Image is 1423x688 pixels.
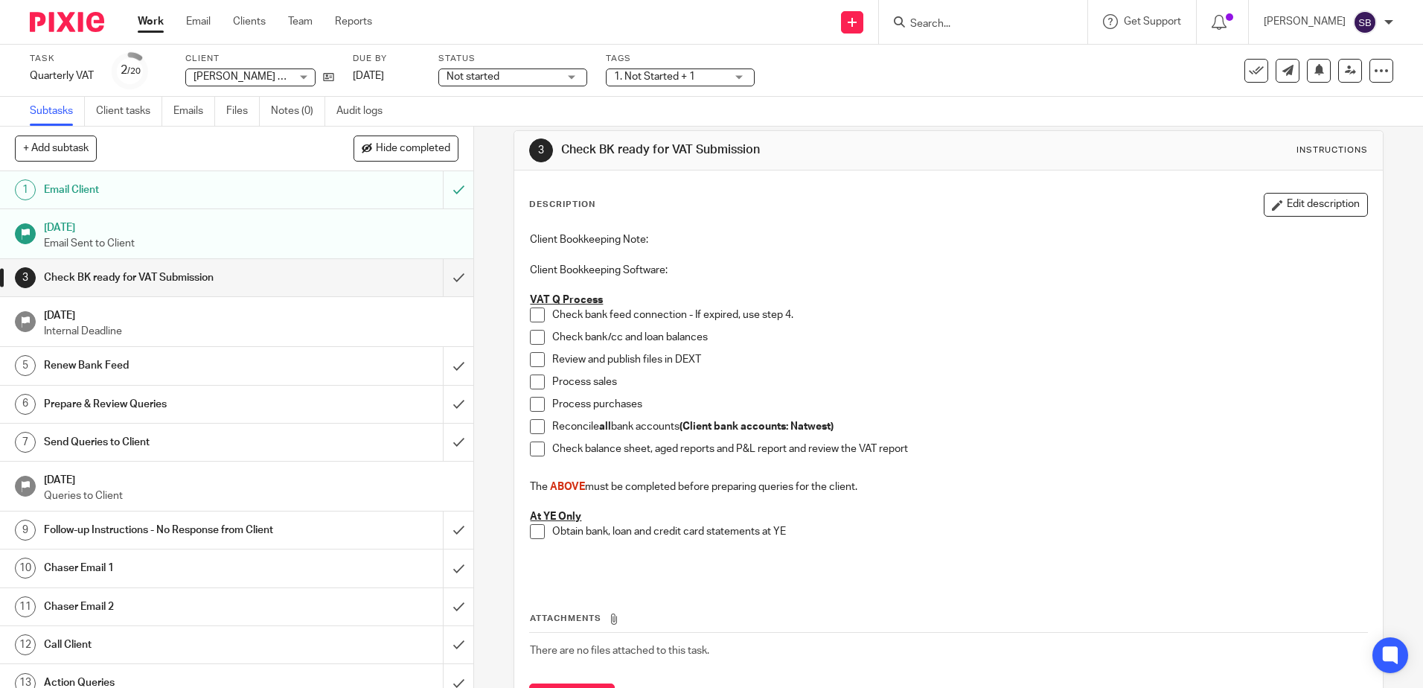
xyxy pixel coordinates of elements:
div: 3 [529,138,553,162]
label: Task [30,53,94,65]
a: Audit logs [336,97,394,126]
div: 2 [121,62,141,79]
p: Check bank feed connection - If expired, use step 4. [552,308,1366,322]
h1: Check BK ready for VAT Submission [561,142,980,158]
p: Queries to Client [44,488,459,503]
span: ABOVE [550,482,585,492]
label: Client [185,53,334,65]
h1: Send Queries to Client [44,431,300,453]
p: Process purchases [552,397,1366,412]
p: Email Sent to Client [44,236,459,251]
span: Hide completed [376,143,450,155]
p: Process sales [552,375,1366,389]
a: Clients [233,14,266,29]
label: Due by [353,53,420,65]
label: Tags [606,53,755,65]
h1: Check BK ready for VAT Submission [44,267,300,289]
a: Reports [335,14,372,29]
button: Hide completed [354,136,458,161]
div: 7 [15,432,36,453]
p: Obtain bank, loan and credit card statements at YE [552,524,1366,539]
p: Check balance sheet, aged reports and P&L report and review the VAT report [552,442,1366,456]
h1: Email Client [44,179,300,201]
p: Review and publish files in DEXT [552,352,1366,367]
span: Get Support [1124,16,1181,27]
span: There are no files attached to this task. [530,646,709,656]
h1: Follow-up Instructions - No Response from Client [44,519,300,541]
input: Search [909,18,1043,31]
button: Edit description [1264,193,1368,217]
a: Client tasks [96,97,162,126]
div: 3 [15,267,36,288]
u: At YE Only [530,512,581,522]
h1: [DATE] [44,217,459,235]
h1: Call Client [44,634,300,656]
p: Check bank/cc and loan balances [552,330,1366,345]
div: 12 [15,634,36,655]
a: Subtasks [30,97,85,126]
div: 6 [15,394,36,415]
img: svg%3E [1353,10,1377,34]
label: Status [438,53,587,65]
img: Pixie [30,12,104,32]
strong: all [599,421,611,432]
a: Notes (0) [271,97,325,126]
p: Client Bookkeeping Software: [530,263,1366,278]
h1: Renew Bank Feed [44,354,300,377]
a: Team [288,14,313,29]
div: 10 [15,558,36,579]
p: [PERSON_NAME] [1264,14,1346,29]
a: Emails [173,97,215,126]
h1: Chaser Email 1 [44,557,300,579]
span: [PERSON_NAME] Homes Limited [194,71,348,82]
small: /20 [127,67,141,75]
span: [DATE] [353,71,384,81]
a: Email [186,14,211,29]
p: The must be completed before preparing queries for the client. [530,480,1366,494]
a: Files [226,97,260,126]
button: + Add subtask [15,136,97,161]
strong: (Client bank accounts: Natwest) [679,421,834,432]
div: Quarterly VAT [30,69,94,83]
div: Instructions [1296,144,1368,156]
p: Internal Deadline [44,324,459,339]
h1: Chaser Email 2 [44,596,300,618]
p: Description [529,199,595,211]
u: VAT Q Process [530,295,603,305]
div: 5 [15,355,36,376]
p: Client Bookkeeping Note: [530,232,1366,247]
span: Attachments [530,614,601,622]
h1: Prepare & Review Queries [44,393,300,415]
a: Work [138,14,164,29]
span: Not started [447,71,499,82]
p: Reconcile bank accounts [552,419,1366,434]
h1: [DATE] [44,305,459,323]
div: 11 [15,596,36,617]
span: 1. Not Started + 1 [614,71,695,82]
div: 9 [15,520,36,541]
div: 1 [15,179,36,200]
h1: [DATE] [44,469,459,488]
